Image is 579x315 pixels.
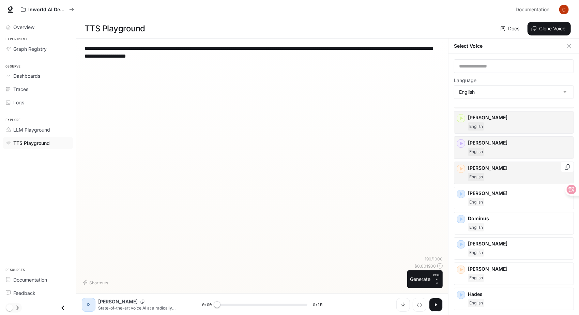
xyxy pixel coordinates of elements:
[313,301,322,308] span: 0:15
[557,3,571,16] button: User avatar
[499,22,522,35] a: Docs
[3,83,73,95] a: Traces
[13,24,34,31] span: Overview
[3,21,73,33] a: Overview
[3,274,73,286] a: Documentation
[425,256,443,262] p: 190 / 1000
[468,249,484,257] span: English
[414,263,436,269] p: $ 0.001900
[513,3,554,16] a: Documentation
[564,164,571,170] button: Copy Voice ID
[468,198,484,206] span: English
[468,114,571,121] p: [PERSON_NAME]
[85,22,145,35] h1: TTS Playground
[528,22,571,35] button: Clone Voice
[468,190,571,197] p: [PERSON_NAME]
[28,7,66,13] p: Inworld AI Demos
[454,86,574,99] div: English
[454,78,476,83] p: Language
[18,3,77,16] button: All workspaces
[468,173,484,181] span: English
[3,287,73,299] a: Feedback
[413,298,426,312] button: Inspect
[13,45,47,52] span: Graph Registry
[516,5,549,14] span: Documentation
[396,298,410,312] button: Download audio
[468,299,484,307] span: English
[3,43,73,55] a: Graph Registry
[433,273,440,285] p: ⏎
[468,122,484,131] span: English
[468,223,484,231] span: English
[468,274,484,282] span: English
[407,270,443,288] button: GenerateCTRL +⏎
[13,86,28,93] span: Traces
[3,124,73,136] a: LLM Playground
[468,291,571,298] p: Hades
[3,70,73,82] a: Dashboards
[55,301,71,315] button: Close drawer
[13,276,47,283] span: Documentation
[83,299,94,310] div: D
[13,72,40,79] span: Dashboards
[468,148,484,156] span: English
[13,289,35,297] span: Feedback
[138,300,147,304] button: Copy Voice ID
[3,137,73,149] a: TTS Playground
[98,305,186,311] p: State-of-the-art voice AI at a radically accessible price point. Join thousands of developers bui...
[6,304,13,311] span: Dark mode toggle
[13,126,50,133] span: LLM Playground
[559,5,569,14] img: User avatar
[433,273,440,281] p: CTRL +
[202,301,212,308] span: 0:00
[468,266,571,272] p: [PERSON_NAME]
[82,277,111,288] button: Shortcuts
[468,215,571,222] p: Dominus
[3,96,73,108] a: Logs
[468,240,571,247] p: [PERSON_NAME]
[13,139,50,147] span: TTS Playground
[13,99,24,106] span: Logs
[98,298,138,305] p: [PERSON_NAME]
[468,165,571,171] p: [PERSON_NAME]
[468,139,571,146] p: [PERSON_NAME]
